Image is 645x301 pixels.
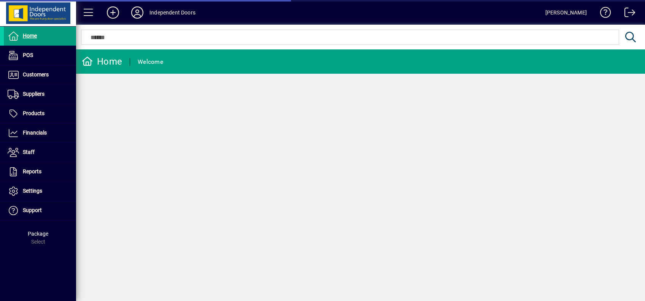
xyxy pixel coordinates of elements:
[594,2,611,26] a: Knowledge Base
[138,56,163,68] div: Welcome
[23,52,33,58] span: POS
[23,130,47,136] span: Financials
[4,162,76,181] a: Reports
[23,207,42,213] span: Support
[82,55,122,68] div: Home
[23,33,37,39] span: Home
[4,143,76,162] a: Staff
[4,201,76,220] a: Support
[619,2,635,26] a: Logout
[4,65,76,84] a: Customers
[23,188,42,194] span: Settings
[4,46,76,65] a: POS
[23,168,41,174] span: Reports
[4,124,76,143] a: Financials
[23,110,44,116] span: Products
[28,231,48,237] span: Package
[23,91,44,97] span: Suppliers
[23,149,35,155] span: Staff
[149,6,195,19] div: Independent Doors
[23,71,49,78] span: Customers
[125,6,149,19] button: Profile
[4,85,76,104] a: Suppliers
[545,6,587,19] div: [PERSON_NAME]
[4,104,76,123] a: Products
[101,6,125,19] button: Add
[4,182,76,201] a: Settings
